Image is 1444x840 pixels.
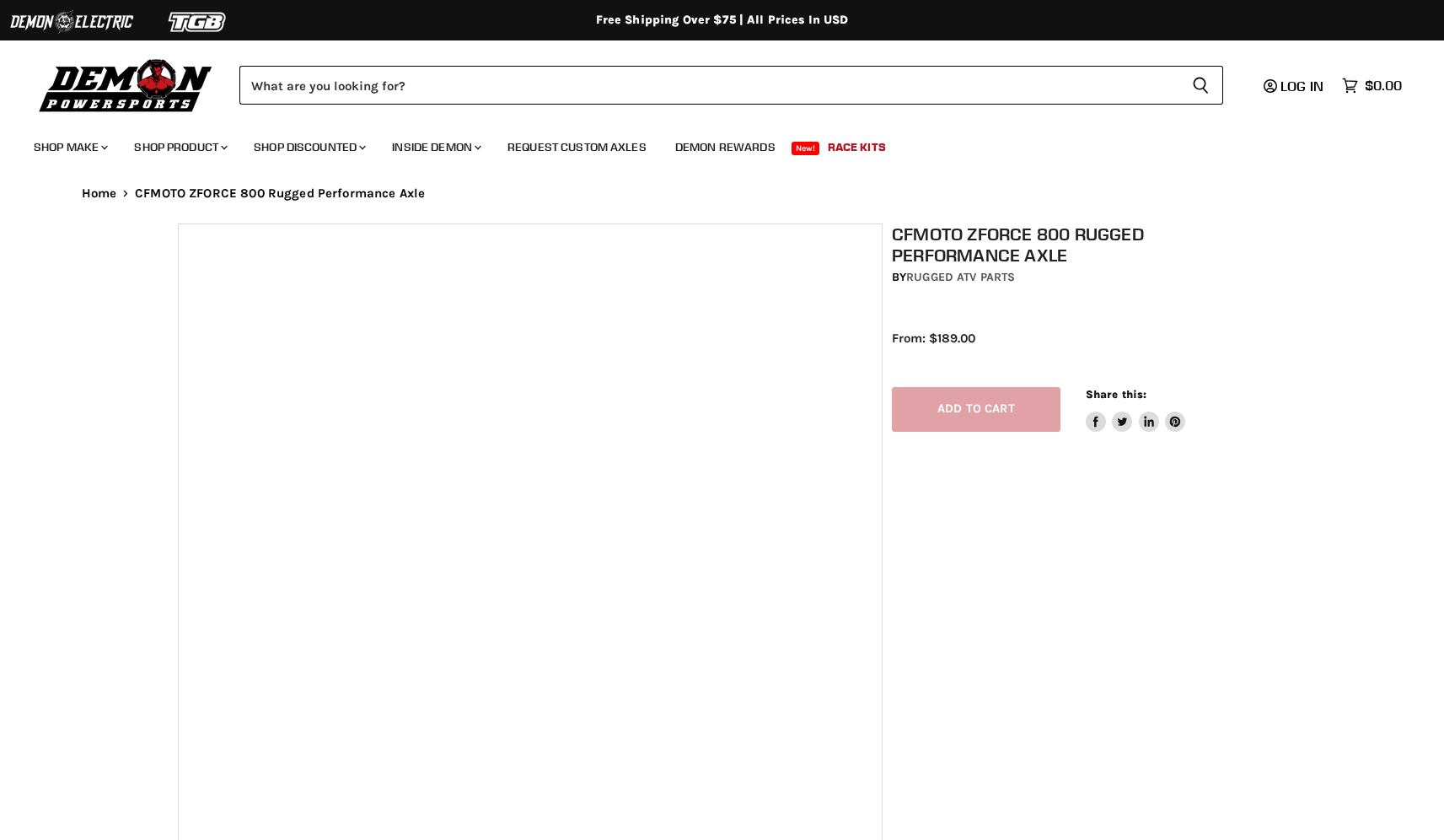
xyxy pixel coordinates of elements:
img: Demon Electric Logo 2 [8,6,135,38]
div: by [892,268,1276,287]
span: CFMOTO ZFORCE 800 Rugged Performance Axle [135,186,425,201]
a: $0.00 [1334,73,1410,98]
a: Race Kits [815,130,899,164]
nav: Breadcrumbs [48,186,1397,201]
a: Inside Demon [379,130,491,164]
aside: Share this: [1086,387,1186,432]
span: Share this: [1086,388,1146,401]
button: Search [1178,66,1223,105]
a: Log in [1256,78,1334,94]
a: Shop Product [121,130,238,164]
a: Home [82,186,117,201]
span: New! [792,142,820,155]
ul: Main menu [21,123,1398,164]
a: Shop Discounted [241,130,376,164]
span: From: $189.00 [892,331,975,346]
a: Rugged ATV Parts [906,270,1015,284]
img: Demon Powersports [34,55,218,115]
a: Demon Rewards [663,130,788,164]
img: TGB Logo 2 [135,6,261,38]
a: Shop Make [21,130,118,164]
h1: CFMOTO ZFORCE 800 Rugged Performance Axle [892,223,1276,266]
span: $0.00 [1365,78,1402,94]
span: Log in [1280,78,1323,94]
input: Search [239,66,1178,105]
form: Product [239,66,1223,105]
div: Free Shipping Over $75 | All Prices In USD [48,13,1397,28]
a: Request Custom Axles [495,130,659,164]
